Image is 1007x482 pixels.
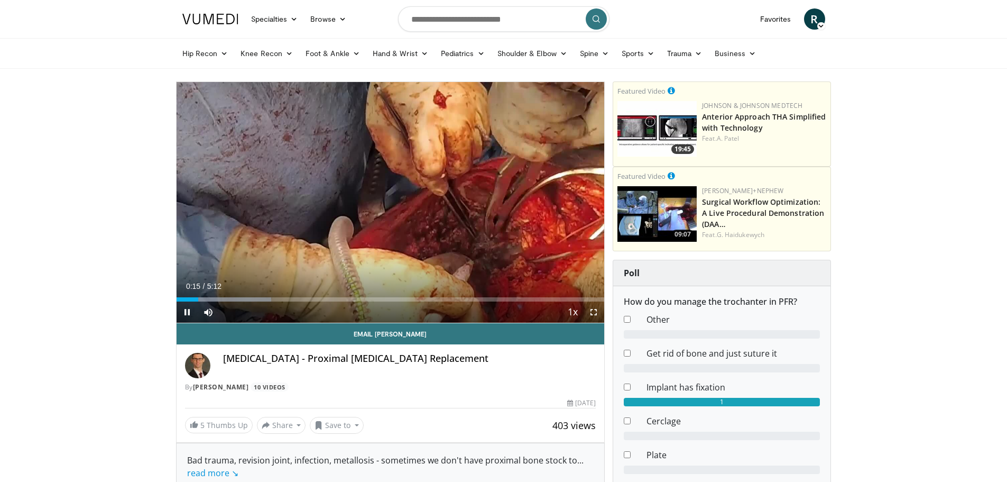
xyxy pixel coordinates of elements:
[245,8,304,30] a: Specialties
[754,8,798,30] a: Favorites
[187,454,594,479] div: Bad trauma, revision joint, infection, metallosis - sometimes we don't have proximal bone stock to
[639,415,828,428] dd: Cerclage
[185,417,253,433] a: 5 Thumbs Up
[639,313,828,326] dd: Other
[177,302,198,323] button: Pause
[624,267,640,279] strong: Poll
[177,297,605,302] div: Progress Bar
[804,8,825,30] a: R
[562,302,583,323] button: Playback Rate
[176,43,235,64] a: Hip Recon
[661,43,709,64] a: Trauma
[435,43,491,64] a: Pediatrics
[203,282,205,290] span: /
[185,353,210,378] img: Avatar
[702,134,826,143] div: Feat.
[615,43,661,64] a: Sports
[567,398,596,408] div: [DATE]
[702,186,783,195] a: [PERSON_NAME]+Nephew
[310,417,364,434] button: Save to
[185,383,596,392] div: By
[223,353,596,365] h4: [MEDICAL_DATA] - Proximal [MEDICAL_DATA] Replacement
[617,101,697,157] img: 06bb1c17-1231-4454-8f12-6191b0b3b81a.150x105_q85_crop-smart_upscale.jpg
[717,134,740,143] a: A. Patel
[639,347,828,360] dd: Get rid of bone and just suture it
[187,467,238,479] a: read more ↘
[182,14,238,24] img: VuMedi Logo
[299,43,366,64] a: Foot & Ankle
[702,101,802,110] a: Johnson & Johnson MedTech
[671,144,694,154] span: 19:45
[251,383,289,392] a: 10 Videos
[177,82,605,323] video-js: Video Player
[671,230,694,239] span: 09:07
[617,171,666,181] small: Featured Video
[574,43,615,64] a: Spine
[304,8,353,30] a: Browse
[257,417,306,434] button: Share
[702,197,824,229] a: Surgical Workflow Optimization: A Live Procedural Demonstration (DAA…
[234,43,299,64] a: Knee Recon
[639,381,828,394] dd: Implant has fixation
[702,230,826,240] div: Feat.
[207,282,221,290] span: 5:12
[583,302,604,323] button: Fullscreen
[198,302,219,323] button: Mute
[708,43,762,64] a: Business
[617,101,697,157] a: 19:45
[624,297,820,307] h6: How do you manage the trochanter in PFR?
[366,43,435,64] a: Hand & Wrist
[617,86,666,96] small: Featured Video
[639,449,828,461] dd: Plate
[624,398,820,406] div: 1
[398,6,609,32] input: Search topics, interventions
[187,454,584,479] span: ...
[193,383,249,392] a: [PERSON_NAME]
[617,186,697,242] a: 09:07
[177,323,605,344] a: Email [PERSON_NAME]
[552,419,596,432] span: 403 views
[186,282,200,290] span: 0:15
[717,230,764,239] a: G. Haidukewych
[491,43,574,64] a: Shoulder & Elbow
[702,112,826,133] a: Anterior Approach THA Simplified with Technology
[200,420,205,430] span: 5
[617,186,697,242] img: bcfc90b5-8c69-4b20-afee-af4c0acaf118.150x105_q85_crop-smart_upscale.jpg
